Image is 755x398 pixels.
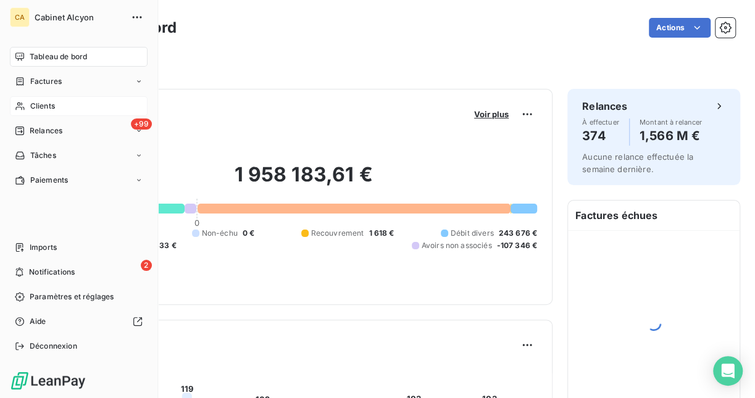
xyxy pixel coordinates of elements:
span: Clients [30,101,55,112]
img: Logo LeanPay [10,371,86,391]
span: Non-échu [202,228,238,239]
h6: Factures échues [568,201,740,230]
span: Tableau de bord [30,51,87,62]
span: Paiements [30,175,68,186]
span: Paramètres et réglages [30,291,114,302]
span: Débit divers [451,228,494,239]
span: Montant à relancer [640,118,703,126]
span: 243 676 € [499,228,537,239]
a: Aide [10,312,148,331]
span: Imports [30,242,57,253]
h6: Relances [582,99,627,114]
span: Recouvrement [311,228,364,239]
a: Factures [10,72,148,91]
span: Voir plus [474,109,509,119]
span: -107 346 € [497,240,538,251]
span: Aucune relance effectuée la semaine dernière. [582,152,693,174]
a: Clients [10,96,148,116]
span: Avoirs non associés [422,240,492,251]
span: Factures [30,76,62,87]
span: Cabinet Alcyon [35,12,123,22]
span: +99 [131,118,152,130]
button: Actions [649,18,711,38]
span: Déconnexion [30,341,77,352]
span: 0 € [243,228,254,239]
a: Imports [10,238,148,257]
span: Tâches [30,150,56,161]
button: Voir plus [470,109,512,120]
h4: 374 [582,126,619,146]
span: 0 [194,218,199,228]
a: Tableau de bord [10,47,148,67]
span: À effectuer [582,118,619,126]
div: Open Intercom Messenger [713,356,743,386]
span: Notifications [29,267,75,278]
a: Paramètres et réglages [10,287,148,307]
span: 1 618 € [369,228,394,239]
span: Aide [30,316,46,327]
a: Tâches [10,146,148,165]
a: +99Relances [10,121,148,141]
div: CA [10,7,30,27]
h2: 1 958 183,61 € [70,162,537,199]
span: Relances [30,125,62,136]
h4: 1,566 M € [640,126,703,146]
span: 2 [141,260,152,271]
a: Paiements [10,170,148,190]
